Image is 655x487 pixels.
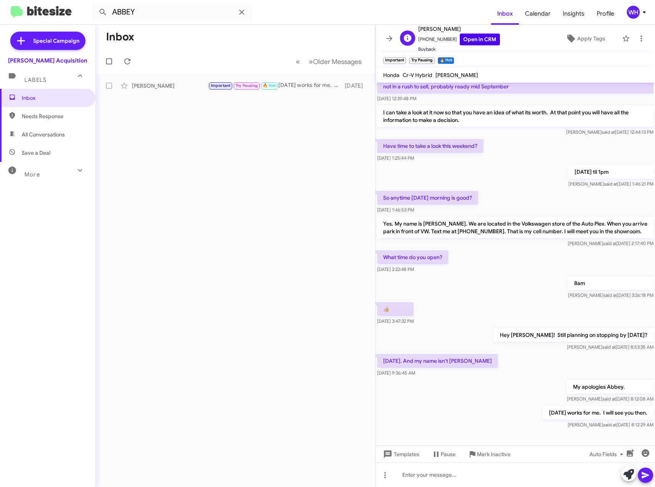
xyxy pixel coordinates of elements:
span: » [309,57,313,66]
span: [DATE] 3:47:32 PM [377,318,414,324]
button: WH [620,6,647,19]
button: Previous [291,54,305,69]
span: [PERSON_NAME] [DATE] 8:12:08 AM [567,396,653,402]
button: Next [304,54,366,69]
span: [PERSON_NAME] [DATE] 3:26:18 PM [568,292,653,298]
span: [PERSON_NAME] [DATE] 2:17:40 PM [568,240,653,246]
input: Search [92,3,252,21]
span: Needs Response [22,112,87,120]
small: 🔥 Hot [438,57,454,64]
p: [DATE]. And my name isn't [PERSON_NAME] [377,354,498,368]
nav: Page navigation example [292,54,366,69]
span: said at [604,181,617,187]
div: [PERSON_NAME] [132,82,208,90]
span: Save a Deal [22,149,50,157]
span: Older Messages [313,58,361,66]
span: Labels [24,77,47,83]
span: Honda [383,72,400,78]
span: Apply Tags [577,32,605,45]
h1: Inbox [106,31,134,43]
span: More [24,171,40,178]
div: [DATE] [343,82,369,90]
button: Templates [376,447,425,461]
span: said at [602,344,616,350]
span: Buyback [418,45,500,53]
span: [PERSON_NAME] [DATE] 1:46:21 PM [568,181,653,187]
span: [PERSON_NAME] [418,24,500,34]
span: 🔥 Hot [263,83,276,88]
p: What time do you open? [377,250,448,264]
a: Open in CRM [460,34,500,45]
div: WH [627,6,640,19]
span: [DATE] 1:46:53 PM [377,207,414,213]
a: Insights [557,3,591,25]
p: [DATE] til 1pm [568,165,653,179]
span: All Conversations [22,131,65,138]
span: [PERSON_NAME] [435,72,478,78]
span: Mark Inactive [477,447,511,461]
span: said at [602,396,616,402]
span: « [296,57,300,66]
p: I can take a look at it now so that you have an idea of what its worth. At that point you will ha... [377,106,653,127]
span: said at [603,240,616,246]
button: Pause [425,447,462,461]
span: Pause [441,447,456,461]
span: Try Pausing [236,83,258,88]
span: [PHONE_NUMBER] [418,34,500,45]
p: I paid off my loan about a week ago and waiting on the release of title. Better to come after I r... [377,72,653,93]
small: Try Pausing [409,57,434,64]
p: Have time to take a look this weekend? [377,139,483,153]
a: Calendar [519,3,557,25]
span: [PERSON_NAME] [DATE] 8:12:29 AM [568,422,653,428]
div: [DATE] works for me. I will see you then. [208,81,343,90]
small: Important [383,57,406,64]
p: So anytime [DATE] morning is good? [377,191,478,205]
span: Inbox [22,94,87,102]
span: Cr-V Hybrid [403,72,432,78]
a: Inbox [491,3,519,25]
p: [DATE] works for me. I will see you then. [543,406,653,420]
button: Auto Fields [583,447,632,461]
span: Special Campaign [33,37,79,45]
span: said at [602,129,615,135]
div: [PERSON_NAME] Acquisition [8,57,87,64]
span: said at [603,422,616,428]
span: [PERSON_NAME] [DATE] 8:53:35 AM [567,344,653,350]
span: Important [211,83,231,88]
p: 👍🏼 [377,302,414,316]
p: Hey [PERSON_NAME]! Still planning on stopping by [DATE]? [494,328,653,342]
p: My apologies Abbey. [567,380,653,394]
span: [DATE] 12:39:48 PM [377,96,416,101]
button: Mark Inactive [462,447,517,461]
span: [DATE] 1:25:44 PM [377,155,414,161]
p: Yes. My name is [PERSON_NAME]. We are located in the Volkswagen store of the Auto Plex. When you ... [377,217,653,238]
span: [PERSON_NAME] [DATE] 12:44:13 PM [566,129,653,135]
span: Templates [382,447,419,461]
p: 8am [568,276,653,290]
span: said at [604,292,617,298]
span: [DATE] 9:36:45 AM [377,370,415,376]
a: Profile [591,3,620,25]
a: Special Campaign [10,32,85,50]
span: [DATE] 2:22:48 PM [377,266,414,272]
button: Apply Tags [552,32,618,45]
span: Auto Fields [589,447,626,461]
